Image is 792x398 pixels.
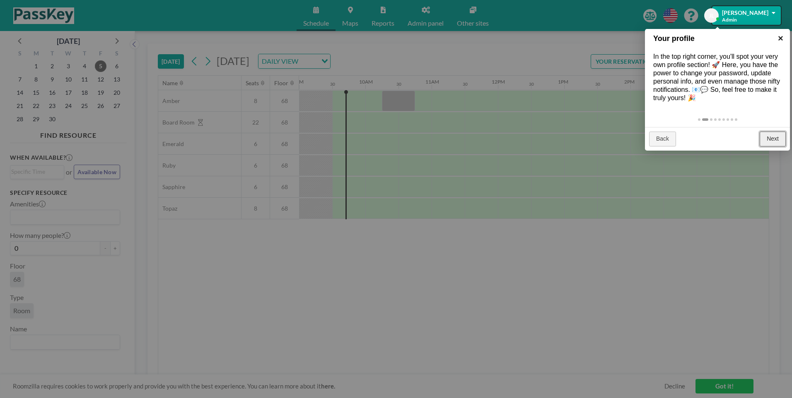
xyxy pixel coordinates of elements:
[771,29,790,48] a: ×
[653,33,769,44] h1: Your profile
[709,12,714,19] span: JL
[760,132,786,146] a: Next
[649,132,676,146] a: Back
[645,44,790,110] div: In the top right corner, you'll spot your very own profile section! 🚀 Here, you have the power to...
